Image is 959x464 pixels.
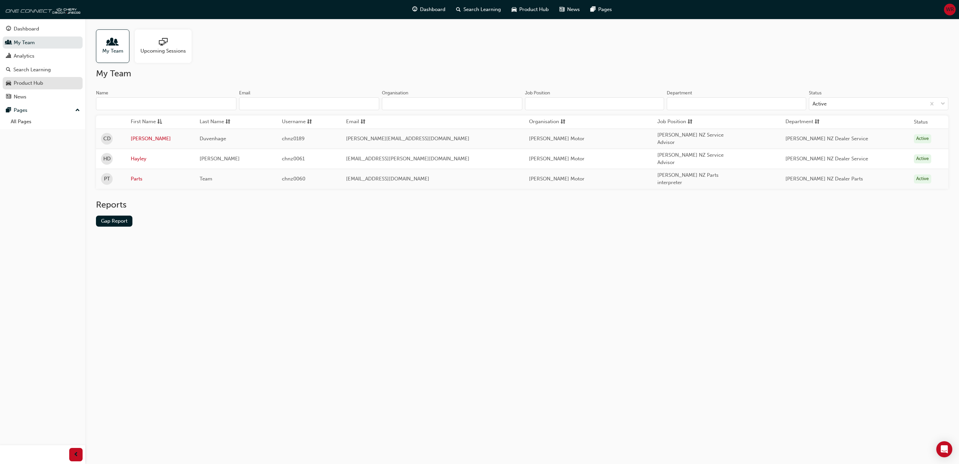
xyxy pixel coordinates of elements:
button: First Nameasc-icon [131,118,168,126]
a: Search Learning [3,64,83,76]
span: Duvenhage [200,136,226,142]
button: Last Namesorting-icon [200,118,236,126]
input: Department [667,97,806,110]
a: My Team [96,29,135,63]
button: Pages [3,104,83,117]
button: Usernamesorting-icon [282,118,319,126]
span: [EMAIL_ADDRESS][PERSON_NAME][DOMAIN_NAME] [346,156,469,162]
div: Search Learning [13,66,51,74]
span: [EMAIL_ADDRESS][DOMAIN_NAME] [346,176,429,182]
a: Analytics [3,50,83,62]
span: chnz0060 [282,176,305,182]
button: DashboardMy TeamAnalyticsSearch LearningProduct HubNews [3,21,83,104]
span: HD [103,155,111,163]
span: [PERSON_NAME][EMAIL_ADDRESS][DOMAIN_NAME] [346,136,469,142]
div: Active [813,100,827,108]
span: people-icon [6,40,11,46]
span: up-icon [75,106,80,115]
span: News [567,6,580,13]
span: pages-icon [591,5,596,14]
div: Open Intercom Messenger [936,441,952,457]
a: News [3,91,83,103]
div: Analytics [14,52,34,60]
div: Product Hub [14,79,43,87]
span: Email [346,118,359,126]
span: PT [104,175,110,183]
span: chnz0061 [282,156,305,162]
div: Name [96,90,108,96]
div: Active [914,174,931,183]
a: Hayley [131,155,190,163]
input: Name [96,97,236,110]
span: [PERSON_NAME] Motor [529,136,584,142]
span: [PERSON_NAME] NZ Service Advisor [657,132,724,146]
span: [PERSON_NAME] NZ Dealer Service [785,156,868,162]
span: [PERSON_NAME] NZ Service Advisor [657,152,724,166]
span: search-icon [6,67,11,73]
img: oneconnect [3,3,80,16]
span: Dashboard [420,6,445,13]
a: My Team [3,36,83,49]
span: sorting-icon [687,118,692,126]
span: news-icon [6,94,11,100]
div: Active [914,134,931,143]
span: people-icon [108,38,117,47]
span: Job Position [657,118,686,126]
span: Pages [598,6,612,13]
button: Job Positionsorting-icon [657,118,694,126]
a: news-iconNews [554,3,585,16]
span: sessionType_ONLINE_URL-icon [159,38,168,47]
span: [PERSON_NAME] Motor [529,156,584,162]
a: Upcoming Sessions [135,29,197,63]
span: sorting-icon [815,118,820,126]
span: [PERSON_NAME] NZ Dealer Service [785,136,868,142]
span: Team [200,176,212,182]
span: chnz0189 [282,136,305,142]
span: First Name [131,118,156,126]
span: [PERSON_NAME] NZ Dealer Parts [785,176,863,182]
span: [PERSON_NAME] Motor [529,176,584,182]
a: Gap Report [96,216,132,227]
h2: My Team [96,68,948,79]
a: All Pages [8,117,83,127]
div: News [14,93,26,101]
span: asc-icon [157,118,162,126]
div: Pages [14,106,27,114]
span: sorting-icon [307,118,312,126]
span: prev-icon [74,451,79,459]
span: car-icon [6,80,11,86]
div: Organisation [382,90,408,96]
div: Department [667,90,692,96]
a: guage-iconDashboard [407,3,451,16]
a: [PERSON_NAME] [131,135,190,143]
span: [PERSON_NAME] NZ Parts interpreter [657,172,719,186]
button: WR [944,4,956,15]
div: Active [914,154,931,163]
span: search-icon [456,5,461,14]
div: Email [239,90,250,96]
span: WR [946,6,954,13]
span: Last Name [200,118,224,126]
span: Product Hub [519,6,549,13]
div: Status [809,90,822,96]
span: guage-icon [412,5,417,14]
span: sorting-icon [560,118,565,126]
span: sorting-icon [225,118,230,126]
span: sorting-icon [360,118,365,126]
h2: Reports [96,200,948,210]
th: Status [914,118,928,126]
span: down-icon [941,100,945,108]
div: Job Position [525,90,550,96]
button: Emailsorting-icon [346,118,383,126]
input: Organisation [382,97,522,110]
span: Organisation [529,118,559,126]
div: Dashboard [14,25,39,33]
span: guage-icon [6,26,11,32]
button: Departmentsorting-icon [785,118,822,126]
a: car-iconProduct Hub [506,3,554,16]
a: Product Hub [3,77,83,89]
span: CD [103,135,111,143]
span: Department [785,118,813,126]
